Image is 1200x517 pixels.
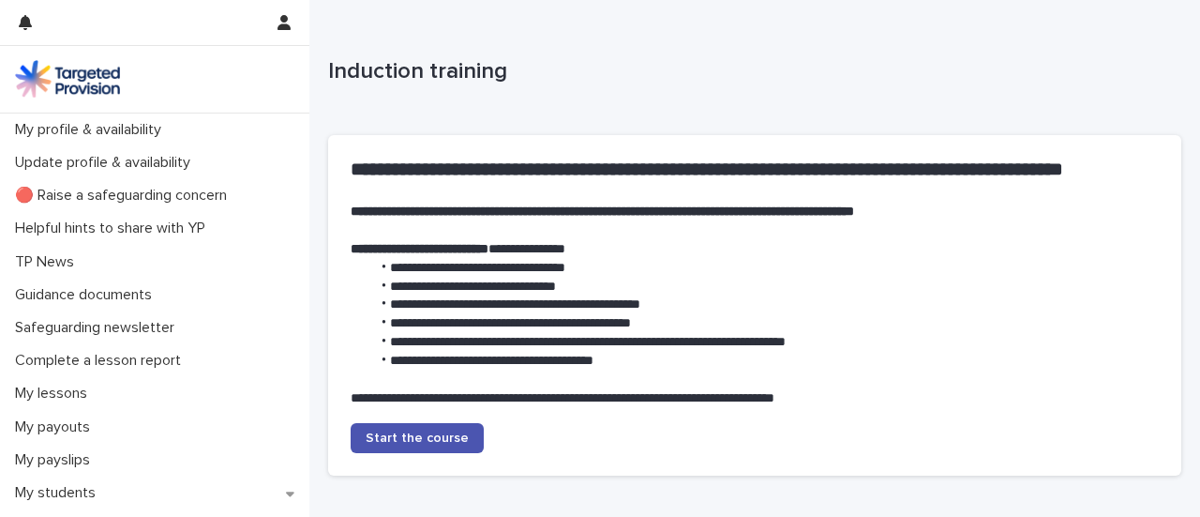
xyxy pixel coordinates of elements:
p: My students [7,484,111,502]
img: M5nRWzHhSzIhMunXDL62 [15,60,120,98]
p: TP News [7,253,89,271]
p: Helpful hints to share with YP [7,220,220,237]
p: Complete a lesson report [7,352,196,370]
p: My lessons [7,385,102,403]
span: Start the course [366,432,469,445]
p: 🔴 Raise a safeguarding concern [7,187,242,205]
p: Guidance documents [7,286,167,304]
p: Update profile & availability [7,154,205,172]
p: My profile & availability [7,121,176,139]
p: My payouts [7,418,105,436]
p: My payslips [7,451,105,469]
p: Safeguarding newsletter [7,319,189,337]
a: Start the course [351,423,484,453]
p: Induction training [328,58,1174,85]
